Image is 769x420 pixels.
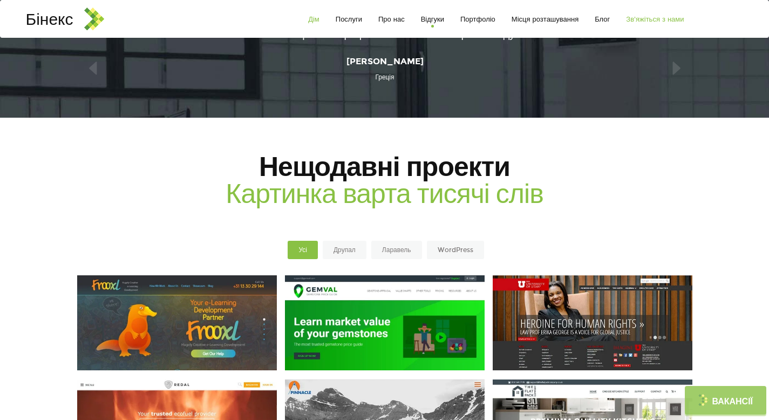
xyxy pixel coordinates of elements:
[452,9,503,30] a: Портфоліо
[375,73,394,81] font: Греція
[259,151,510,183] font: Нещодавні проекти
[21,2,110,29] a: Бінекс
[346,56,423,66] font: [PERSON_NAME]
[334,246,356,254] font: Друпал
[226,178,543,209] font: Картинка варта тисячі слів
[336,15,362,24] font: Послуги
[512,15,579,24] font: Місця розташування
[626,15,684,24] font: Зв'яжіться з нами
[413,9,452,30] a: Відгуки
[587,9,618,30] a: Блог
[308,15,319,24] font: Дім
[460,15,495,24] font: Портфоліо
[378,15,405,24] font: Про нас
[421,15,444,24] font: Відгуки
[595,15,610,24] font: Блог
[618,9,692,30] a: Зв'яжіться з нами
[698,394,709,406] img: посилання_на_вакансії
[300,9,328,30] a: Дім
[26,10,73,29] font: Бінекс
[503,9,587,30] a: Місця розташування
[685,386,766,415] a: Вакансії
[382,246,411,254] font: Ларавель
[328,9,370,30] a: Послуги
[438,246,473,254] font: WordPress
[712,396,753,407] font: Вакансії
[84,8,104,30] img: Бінекс
[370,9,413,30] a: Про нас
